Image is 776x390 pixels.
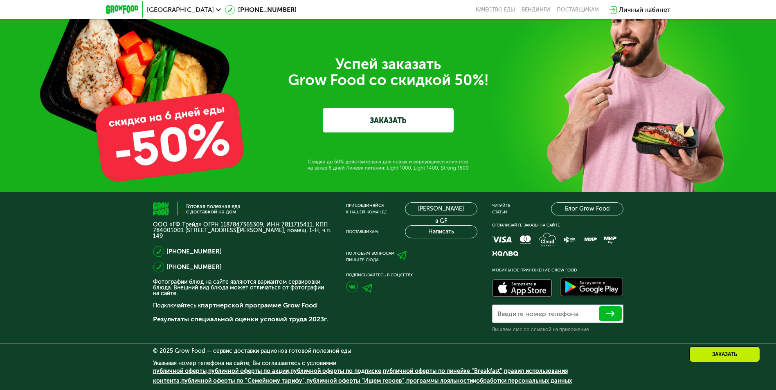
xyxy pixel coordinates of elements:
[153,368,207,374] a: публичной оферты
[147,7,214,13] span: [GEOGRAPHIC_DATA]
[153,222,331,239] p: ООО «ГФ Трейд» ОГРН 1187847365309, ИНН 7811715411, КПП 784001001 [STREET_ADDRESS][PERSON_NAME], п...
[153,279,331,296] p: Фотографии блюд на сайте являются вариантом сервировки блюда. Внешний вид блюда может отличаться ...
[166,247,222,256] a: [PHONE_NUMBER]
[383,368,502,374] a: публичной оферты по линейке "Breakfast"
[346,250,395,263] div: По любым вопросам пишите сюда:
[201,301,317,309] a: партнерской программе Grow Food
[153,315,328,323] a: Результаты специальной оценки условий труда 2023г.
[166,262,222,272] a: [PHONE_NUMBER]
[346,272,477,278] div: Подписывайтесь в соцсетях
[689,346,760,362] div: Заказать
[557,7,599,13] div: поставщикам
[153,348,623,354] div: © 2025 Grow Food — сервис доставки рационов готовой полезной еды
[153,300,331,310] p: Подключайтесь к
[406,377,473,384] a: программы лояльности
[619,5,670,15] div: Личный кабинет
[492,267,623,273] div: Мобильное приложение Grow Food
[558,276,625,300] img: Доступно в Google Play
[323,108,454,132] a: ЗАКАЗАТЬ
[153,361,623,390] div: Указывая номер телефона на сайте, Вы соглашаетесь с условиями
[405,225,477,238] button: Написать
[492,222,623,229] div: Оплачивайте заказы на сайте
[181,377,305,384] a: публичной оферты по "Семейному тарифу"
[492,326,623,333] div: Вышлем смс со ссылкой на приложение
[159,56,617,89] div: Успей заказать Grow Food со скидкой 50%!
[405,202,477,215] a: [PERSON_NAME] в GF
[186,204,241,214] div: Готовая полезная еда с доставкой на дом
[290,368,381,374] a: публичной оферты по подписке
[153,368,572,384] span: , , , , , , , и
[497,312,578,316] label: Введите номер телефона
[492,202,511,215] div: Читайте статьи
[208,368,289,374] a: публичной оферты по акции
[346,202,387,215] div: Присоединяйся к нашей команде
[346,229,379,235] div: Поставщикам:
[476,7,515,13] a: Качество еды
[476,377,572,384] a: обработки персональных данных
[522,7,550,13] a: Вендинги
[306,377,405,384] a: публичной оферты "Ищем героев"
[225,5,297,15] a: [PHONE_NUMBER]
[551,202,623,215] a: Блог Grow Food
